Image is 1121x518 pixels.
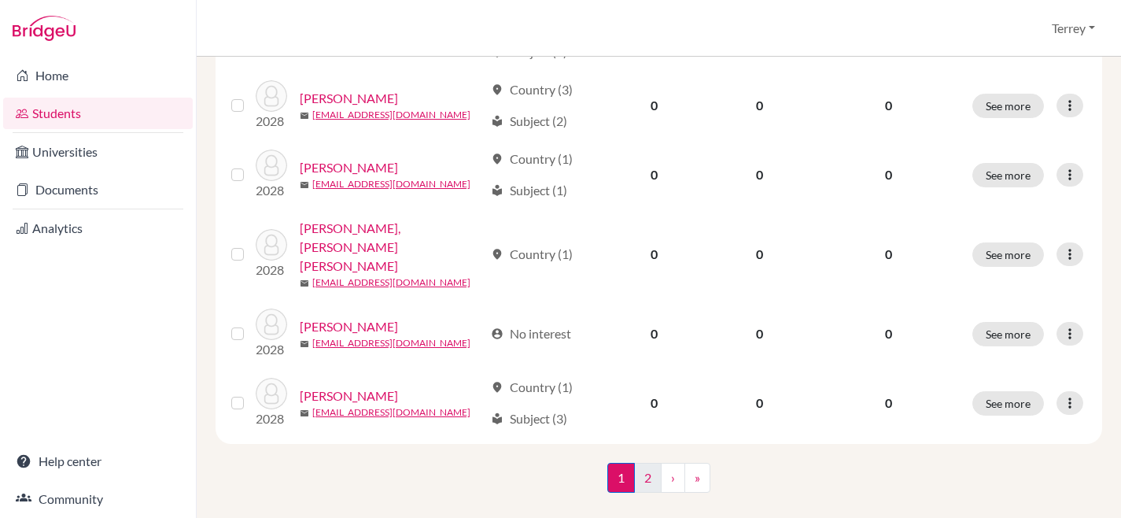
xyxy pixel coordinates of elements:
span: local_library [491,115,503,128]
a: Home [3,60,193,91]
p: 2028 [256,112,287,131]
td: 0 [706,299,814,368]
div: Subject (3) [491,409,567,428]
img: Liang, Lana Saphira [256,150,287,181]
p: 2028 [256,409,287,428]
a: [PERSON_NAME] [300,387,398,405]
button: See more [972,242,1044,267]
a: 2 [634,463,662,493]
img: Lim, Aaron Wei Jian [256,229,287,261]
td: 0 [603,71,706,140]
a: [EMAIL_ADDRESS][DOMAIN_NAME] [312,108,470,122]
td: 0 [706,140,814,209]
a: [PERSON_NAME] [300,158,398,177]
a: Students [3,98,193,129]
a: Help center [3,446,193,477]
span: local_library [491,184,503,197]
p: 0 [824,245,953,264]
p: 2028 [256,340,287,359]
button: See more [972,322,1044,346]
p: 2028 [256,261,287,279]
a: » [684,463,710,493]
a: [PERSON_NAME] [300,89,398,108]
img: Mastrangelo, Bruno [256,309,287,340]
nav: ... [607,463,710,505]
td: 0 [603,140,706,209]
span: 1 [607,463,635,493]
a: Universities [3,136,193,168]
p: 0 [824,394,953,413]
a: [EMAIL_ADDRESS][DOMAIN_NAME] [312,177,470,191]
div: Country (1) [491,245,573,264]
div: Country (1) [491,378,573,397]
p: 0 [824,324,953,343]
span: local_library [491,413,503,425]
td: 0 [603,299,706,368]
button: See more [972,163,1044,187]
span: location_on [491,248,503,261]
td: 0 [603,368,706,438]
button: See more [972,391,1044,416]
a: [EMAIL_ADDRESS][DOMAIN_NAME] [312,276,470,290]
span: local_library [491,46,503,58]
button: Terrey [1045,13,1102,43]
td: 0 [706,71,814,140]
a: Analytics [3,213,193,244]
p: 2028 [256,181,287,200]
td: 0 [706,209,814,299]
img: Merin-Siregar, Magnus [256,378,287,409]
span: account_circle [491,327,503,340]
span: location_on [491,153,503,165]
span: mail [300,409,309,418]
div: Subject (1) [491,181,567,200]
span: location_on [491,83,503,96]
div: Country (1) [491,150,573,168]
td: 0 [706,368,814,438]
a: [PERSON_NAME] [300,317,398,336]
a: [EMAIL_ADDRESS][DOMAIN_NAME] [312,405,470,420]
span: mail [300,279,309,288]
a: [EMAIL_ADDRESS][DOMAIN_NAME] [312,336,470,350]
p: 0 [824,165,953,184]
div: No interest [491,324,571,343]
img: Bridge-U [13,16,76,41]
div: Country (3) [491,80,573,99]
a: Documents [3,174,193,205]
a: › [661,463,685,493]
span: mail [300,180,309,190]
span: mail [300,111,309,120]
span: location_on [491,381,503,394]
button: See more [972,94,1044,118]
a: [PERSON_NAME], [PERSON_NAME] [PERSON_NAME] [300,219,484,276]
span: mail [300,339,309,349]
p: 0 [824,96,953,115]
td: 0 [603,209,706,299]
div: Subject (2) [491,112,567,131]
a: Community [3,483,193,515]
img: Lee, Sinjun [256,80,287,112]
